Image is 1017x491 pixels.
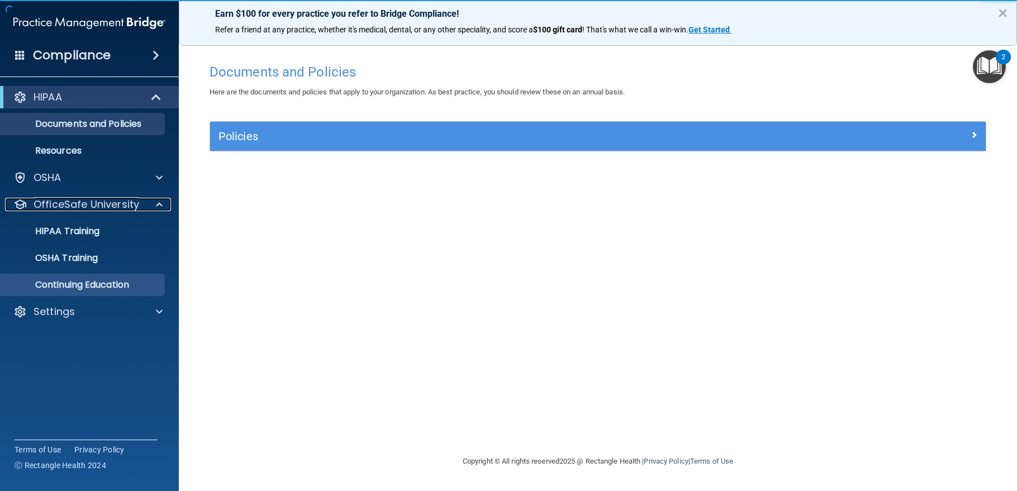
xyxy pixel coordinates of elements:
p: Earn $100 for every practice you refer to Bridge Compliance! [215,8,981,19]
a: Privacy Policy [74,444,125,455]
div: 2 [1001,57,1005,71]
p: OfficeSafe University [34,198,139,211]
button: Open Resource Center, 2 new notifications [973,50,1006,83]
span: Here are the documents and policies that apply to your organization. As best practice, you should... [210,88,625,96]
span: Refer a friend at any practice, whether it's medical, dental, or any other speciality, and score a [215,25,533,34]
a: Policies [218,127,977,145]
a: Settings [13,305,163,318]
a: Terms of Use [15,444,61,455]
div: Copyright © All rights reserved 2025 @ Rectangle Health | | [394,444,802,479]
a: Terms of Use [690,457,733,465]
h4: Documents and Policies [210,65,986,79]
a: HIPAA [13,90,162,104]
a: OSHA [13,171,163,184]
p: Settings [34,305,75,318]
span: ! That's what we call a win-win. [582,25,688,34]
p: OSHA Training [7,252,98,264]
a: OfficeSafe University [13,198,163,211]
span: Ⓒ Rectangle Health 2024 [15,460,106,471]
p: Documents and Policies [7,118,160,130]
p: HIPAA Training [7,226,99,237]
strong: Get Started [688,25,730,34]
strong: $100 gift card [533,25,582,34]
a: Privacy Policy [644,457,688,465]
h4: Compliance [33,47,111,63]
h5: Policies [218,130,783,142]
img: PMB logo [13,12,165,34]
button: Close [997,4,1008,22]
p: HIPAA [34,90,62,104]
a: Get Started [688,25,731,34]
p: OSHA [34,171,61,184]
p: Continuing Education [7,279,160,290]
p: Resources [7,145,160,156]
